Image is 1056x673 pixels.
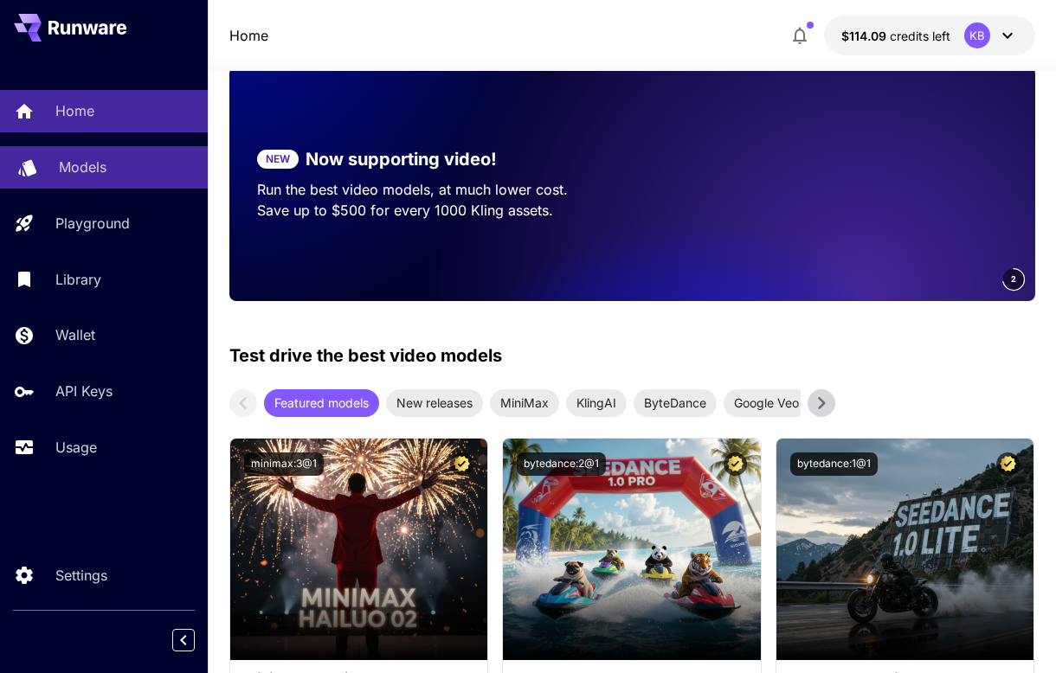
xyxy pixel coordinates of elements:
[517,452,606,476] button: bytedance:2@1
[890,29,950,43] span: credits left
[566,394,627,412] span: KlingAI
[55,324,95,345] p: Wallet
[724,394,809,412] span: Google Veo
[230,439,488,660] img: alt
[841,29,890,43] span: $114.09
[776,439,1034,660] img: alt
[386,389,483,417] div: New releases
[257,179,605,200] p: Run the best video models, at much lower cost.
[841,27,950,45] div: $114.09368
[790,452,878,476] button: bytedance:1@1
[450,452,473,476] button: Certified Model – Vetted for best performance and includes a commercial license.
[724,389,809,417] div: Google Veo
[964,22,990,48] div: KB
[634,394,717,412] span: ByteDance
[503,439,761,660] img: alt
[306,146,497,172] p: Now supporting video!
[490,394,559,412] span: MiniMax
[172,629,195,651] button: Collapse sidebar
[257,200,605,221] p: Save up to $500 for every 1000 Kling assets.
[59,157,106,177] p: Models
[55,437,97,458] p: Usage
[244,452,324,476] button: minimax:3@1
[634,389,717,417] div: ByteDance
[824,16,1035,55] button: $114.09368KB
[229,25,268,46] a: Home
[55,100,94,121] p: Home
[55,381,113,401] p: API Keys
[996,452,1020,476] button: Certified Model – Vetted for best performance and includes a commercial license.
[55,565,107,586] p: Settings
[55,213,130,234] p: Playground
[264,394,379,412] span: Featured models
[724,452,747,476] button: Certified Model – Vetted for best performance and includes a commercial license.
[55,269,101,290] p: Library
[266,151,290,167] p: NEW
[264,389,379,417] div: Featured models
[490,389,559,417] div: MiniMax
[229,25,268,46] nav: breadcrumb
[1011,272,1016,285] span: 2
[386,394,483,412] span: New releases
[566,389,627,417] div: KlingAI
[185,625,208,656] div: Collapse sidebar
